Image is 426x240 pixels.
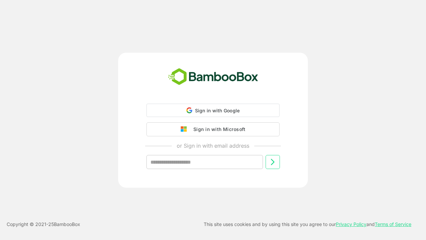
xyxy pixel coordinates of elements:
p: or Sign in with email address [177,142,249,150]
img: google [181,126,190,132]
span: Sign in with Google [195,108,240,113]
div: Sign in with Google [146,104,280,117]
a: Privacy Policy [336,221,366,227]
img: bamboobox [164,66,262,88]
p: This site uses cookies and by using this site you agree to our and [204,220,411,228]
div: Sign in with Microsoft [190,125,245,134]
p: Copyright © 2021- 25 BambooBox [7,220,80,228]
a: Terms of Service [375,221,411,227]
button: Sign in with Microsoft [146,122,280,136]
